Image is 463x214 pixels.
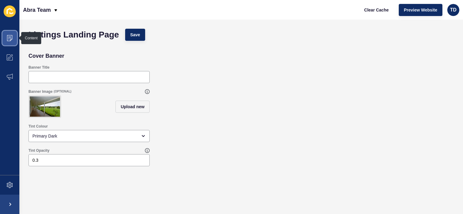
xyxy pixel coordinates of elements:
span: Preview Website [404,7,437,13]
span: (OPTIONAL) [54,89,71,94]
button: Clear Cache [359,4,394,16]
p: Abra Team [23,2,51,18]
label: Banner Image [28,89,52,94]
button: Upload new [115,101,150,113]
span: Save [130,32,140,38]
label: Banner Title [28,65,49,70]
label: Tint Colour [28,124,48,129]
button: Preview Website [399,4,442,16]
h1: Listings Landing Page [28,32,119,38]
span: TD [450,7,456,13]
div: Content [25,36,38,41]
img: fa05e8f51fc3009803e788a54ca537f0.jpg [30,96,60,117]
button: Save [125,29,145,41]
span: Upload new [121,104,145,110]
span: Clear Cache [364,7,389,13]
label: Tint Opacity [28,148,49,153]
div: open menu [28,130,150,142]
h2: Cover Banner [28,53,64,59]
